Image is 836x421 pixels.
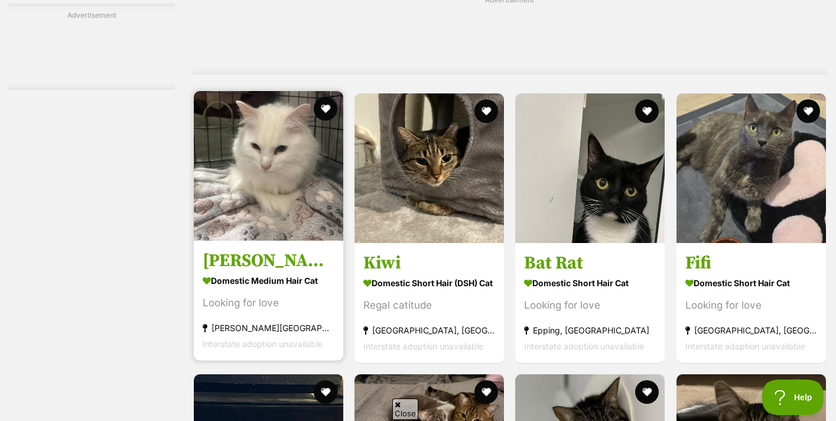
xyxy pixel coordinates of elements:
[676,243,826,363] a: Fifi Domestic Short Hair Cat Looking for love [GEOGRAPHIC_DATA], [GEOGRAPHIC_DATA] Interstate ado...
[203,339,323,349] span: Interstate adoption unavailable
[363,322,495,338] strong: [GEOGRAPHIC_DATA], [GEOGRAPHIC_DATA]
[354,243,504,363] a: Kiwi Domestic Short Hair (DSH) Cat Regal catitude [GEOGRAPHIC_DATA], [GEOGRAPHIC_DATA] Interstate...
[676,93,826,243] img: Fifi - Domestic Short Hair Cat
[796,99,820,123] button: favourite
[524,252,656,274] h3: Bat Rat
[524,341,644,351] span: Interstate adoption unavailable
[392,399,418,419] span: Close
[524,322,656,338] strong: Epping, [GEOGRAPHIC_DATA]
[363,274,495,292] strong: Domestic Short Hair (DSH) Cat
[474,380,498,404] button: favourite
[685,252,817,274] h3: Fifi
[203,320,334,336] strong: [PERSON_NAME][GEOGRAPHIC_DATA]
[314,380,337,404] button: favourite
[474,99,498,123] button: favourite
[685,341,805,351] span: Interstate adoption unavailable
[354,93,504,243] img: Kiwi - Domestic Short Hair (DSH) Cat
[515,243,665,363] a: Bat Rat Domestic Short Hair Cat Looking for love Epping, [GEOGRAPHIC_DATA] Interstate adoption un...
[685,297,817,313] div: Looking for love
[194,91,343,241] img: Kim - Domestic Medium Hair Cat
[363,297,495,313] div: Regal catitude
[636,99,659,123] button: favourite
[524,297,656,313] div: Looking for love
[194,241,343,361] a: [PERSON_NAME] Domestic Medium Hair Cat Looking for love [PERSON_NAME][GEOGRAPHIC_DATA] Interstate...
[203,250,334,272] h3: [PERSON_NAME]
[636,380,659,404] button: favourite
[314,97,337,121] button: favourite
[363,341,483,351] span: Interstate adoption unavailable
[524,274,656,292] strong: Domestic Short Hair Cat
[203,272,334,289] strong: Domestic Medium Hair Cat
[515,93,665,243] img: Bat Rat - Domestic Short Hair Cat
[363,252,495,274] h3: Kiwi
[203,295,334,311] div: Looking for love
[685,274,817,292] strong: Domestic Short Hair Cat
[762,380,824,415] iframe: Help Scout Beacon - Open
[685,322,817,338] strong: [GEOGRAPHIC_DATA], [GEOGRAPHIC_DATA]
[9,3,175,89] div: Advertisement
